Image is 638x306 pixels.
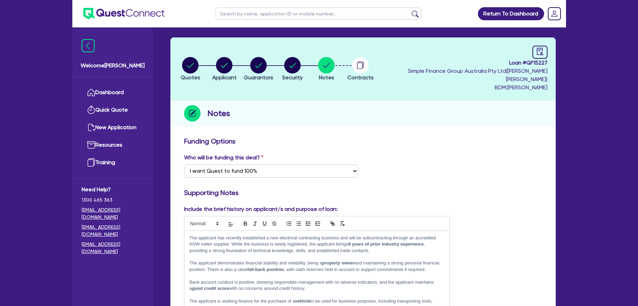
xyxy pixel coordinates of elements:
[184,154,263,162] label: Who will be funding this deal?
[282,57,303,82] button: Security
[212,57,237,82] button: Applicant
[216,8,421,20] input: Search by name, application ID or mobile number...
[347,57,374,82] button: Contracts
[408,68,547,82] span: Simple Finance Group Australia Pty Ltd ( [PERSON_NAME] [PERSON_NAME] )
[87,123,95,132] img: new-application
[379,59,547,67] span: Loan # QF15227
[82,206,144,221] a: [EMAIL_ADDRESS][DOMAIN_NAME]
[247,267,284,272] strong: fall-back position
[184,189,542,197] h3: Supporting Notes
[318,57,335,82] button: Notes
[243,57,274,82] button: Guarantors
[82,119,144,136] a: New Application
[322,260,355,265] strong: property owner
[82,136,144,154] a: Resources
[184,137,542,145] h3: Funding Options
[190,279,445,292] p: Bank account conduct is positive, showing responsible management with no adverse indicators, and ...
[190,260,445,273] p: The applicant demonstrates financial stability and reliability, being a and maintaining a strong ...
[190,235,445,254] p: The applicant has recently established a new electrical contracting business and will be subcontr...
[82,224,144,238] a: [EMAIL_ADDRESS][DOMAIN_NAME]
[180,57,201,82] button: Quotes
[82,101,144,119] a: Quick Quote
[184,205,338,213] label: Include the brief history on applicant/s and purpose of loan:
[184,105,201,122] img: step-icon
[282,74,303,81] span: Security
[545,5,563,23] a: Dropdown toggle
[295,298,310,304] strong: vehicle
[82,241,144,255] a: [EMAIL_ADDRESS][DOMAIN_NAME]
[536,48,544,55] span: audit
[244,74,273,81] span: Guarantors
[478,7,544,20] a: Return To Dashboard
[82,154,144,171] a: Training
[87,158,95,167] img: training
[532,46,547,59] a: audit
[348,241,424,247] strong: 8 years of prior industry experience
[87,141,95,149] img: resources
[82,196,144,204] span: 1300 465 363
[379,83,547,92] span: BDM: [PERSON_NAME]
[83,8,165,19] img: quest-connect-logo-blue
[207,107,230,120] h2: Notes
[181,74,200,81] span: Quotes
[212,74,237,81] span: Applicant
[82,84,144,101] a: Dashboard
[87,106,95,114] img: quick-quote
[82,185,144,194] span: Need Help?
[192,286,229,291] strong: good credit score
[81,61,145,70] span: Welcome [PERSON_NAME]
[82,39,95,52] img: icon-menu-close
[319,74,334,81] span: Notes
[347,74,374,81] span: Contracts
